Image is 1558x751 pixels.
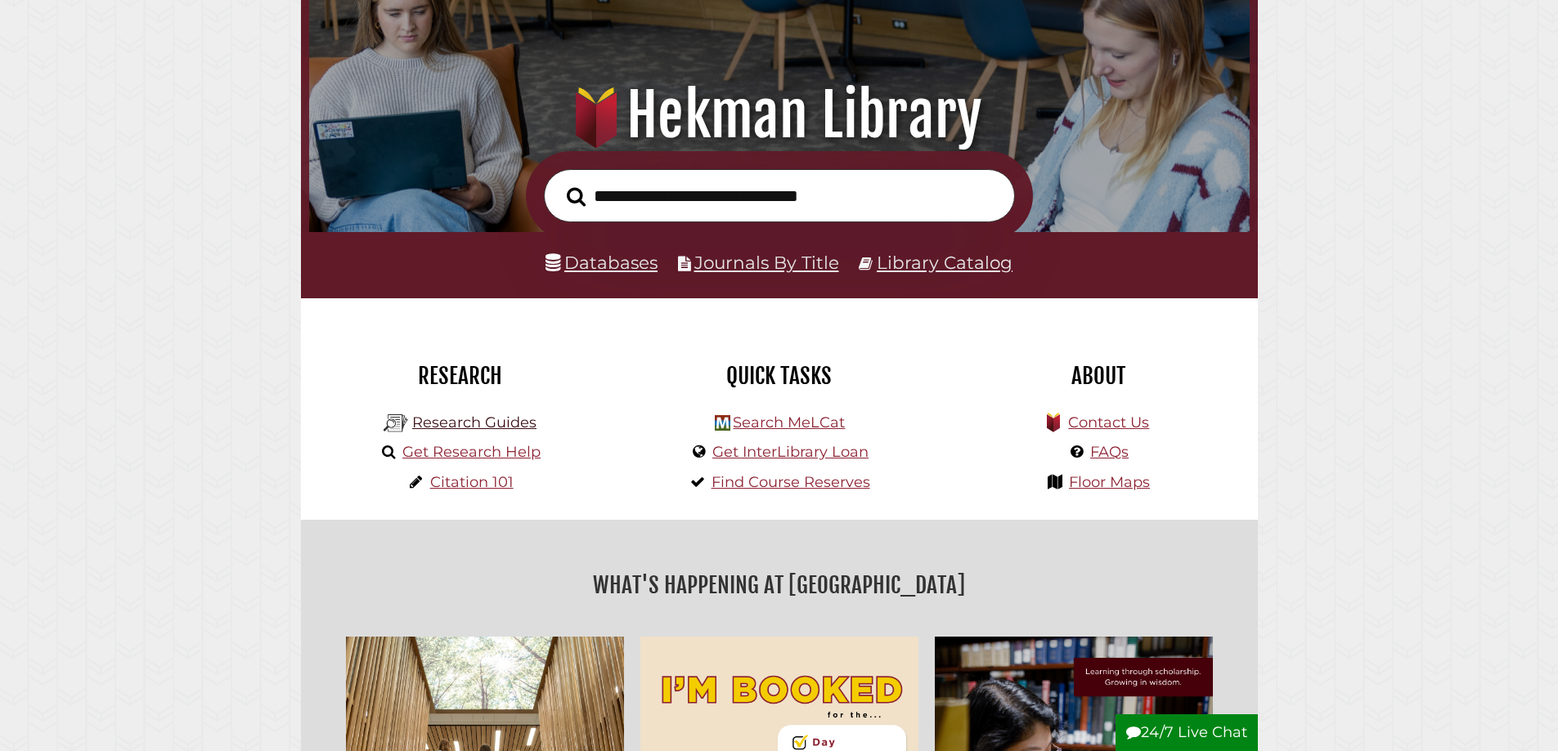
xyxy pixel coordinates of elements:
[546,252,658,273] a: Databases
[313,566,1246,604] h2: What's Happening at [GEOGRAPHIC_DATA]
[1068,413,1149,431] a: Contact Us
[430,473,514,491] a: Citation 101
[715,415,730,431] img: Hekman Library Logo
[402,443,541,461] a: Get Research Help
[313,362,608,390] h2: Research
[1069,473,1150,491] a: Floor Maps
[332,79,1226,151] h1: Hekman Library
[559,182,594,212] button: Search
[632,362,927,390] h2: Quick Tasks
[712,443,869,461] a: Get InterLibrary Loan
[567,186,586,207] i: Search
[1090,443,1129,461] a: FAQs
[877,252,1012,273] a: Library Catalog
[384,411,408,436] img: Hekman Library Logo
[412,413,537,431] a: Research Guides
[712,473,870,491] a: Find Course Reserves
[951,362,1246,390] h2: About
[694,252,839,273] a: Journals By Title
[733,413,845,431] a: Search MeLCat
